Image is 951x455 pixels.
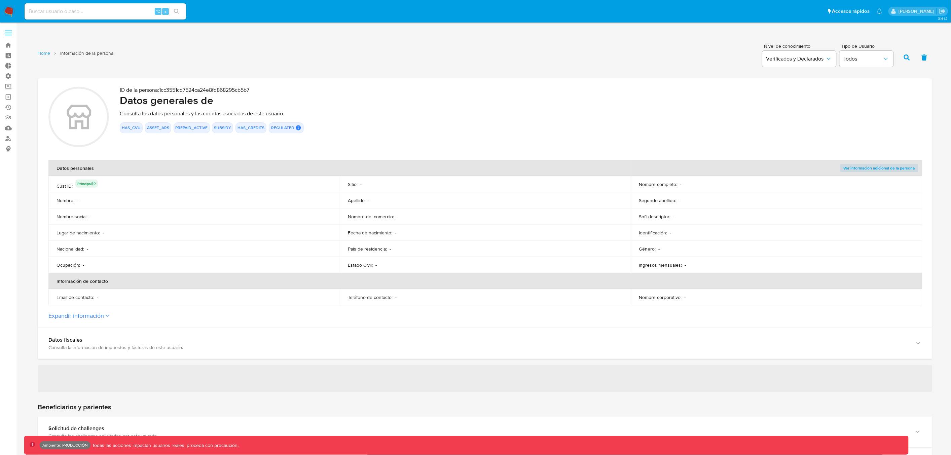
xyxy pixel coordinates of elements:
p: Todas las acciones impactan usuarios reales, proceda con precaución. [90,442,239,449]
span: s [164,8,167,14]
p: Ambiente: PRODUCCIÓN [42,444,88,447]
span: Todos [844,55,883,62]
a: Notificaciones [877,8,882,14]
span: Información de la persona [60,50,113,56]
nav: List of pages [38,47,113,66]
input: Buscar usuario o caso... [25,7,186,16]
span: Verificados y Declarados [766,55,826,62]
span: Tipo de Usuario [841,44,895,48]
span: ⌥ [155,8,160,14]
a: Home [38,50,50,56]
button: Todos [840,51,893,67]
span: Nivel de conocimiento [764,44,836,48]
a: Salir [939,8,946,15]
span: Accesos rápidos [832,8,870,15]
button: search-icon [170,7,183,16]
button: Verificados y Declarados [762,51,836,67]
p: yamil.zavala@mercadolibre.com [899,8,937,14]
